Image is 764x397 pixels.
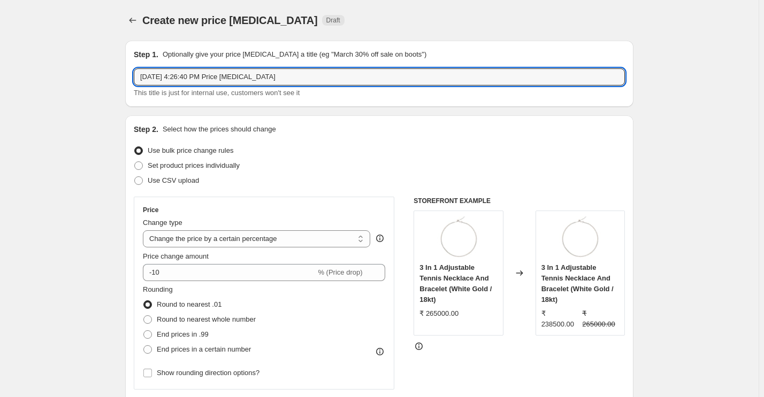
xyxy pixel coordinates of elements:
[157,345,251,353] span: End prices in a certain number
[163,49,426,60] p: Optionally give your price [MEDICAL_DATA] a title (eg "March 30% off sale on boots")
[419,308,459,319] div: ₹ 265000.00
[148,176,199,184] span: Use CSV upload
[541,263,614,303] span: 3 In 1 Adjustable Tennis Necklace And Bracelet (White Gold / 18kt)
[143,206,158,214] h3: Price
[437,216,480,259] img: Buy_Adjustable_Tennis_Diamond_Necklace_Online_-_DiAi_Designs_80x.jpg
[134,124,158,135] h2: Step 2.
[157,315,256,323] span: Round to nearest whole number
[134,68,625,85] input: 30% off holiday sale
[157,330,209,338] span: End prices in .99
[125,13,140,28] button: Price change jobs
[143,264,316,281] input: -15
[134,89,300,97] span: This title is just for internal use, customers won't see it
[148,161,240,169] span: Set product prices individually
[559,216,601,259] img: Buy_Adjustable_Tennis_Diamond_Necklace_Online_-_DiAi_Designs_80x.jpg
[143,219,182,227] span: Change type
[582,308,619,330] strike: ₹ 265000.00
[143,285,173,293] span: Rounding
[318,268,362,276] span: % (Price drop)
[326,16,340,25] span: Draft
[142,14,318,26] span: Create new price [MEDICAL_DATA]
[143,252,209,260] span: Price change amount
[419,263,492,303] span: 3 In 1 Adjustable Tennis Necklace And Bracelet (White Gold / 18kt)
[414,197,625,205] h6: STOREFRONT EXAMPLE
[375,233,385,244] div: help
[134,49,158,60] h2: Step 1.
[157,300,221,308] span: Round to nearest .01
[541,308,578,330] div: ₹ 238500.00
[148,146,233,154] span: Use bulk price change rules
[157,369,259,377] span: Show rounding direction options?
[163,124,276,135] p: Select how the prices should change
